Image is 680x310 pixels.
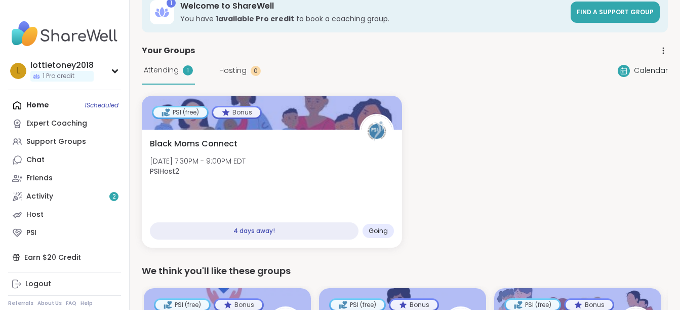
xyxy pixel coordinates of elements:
[43,72,74,81] span: 1 Pro credit
[571,2,660,23] a: Find a support group
[213,107,260,118] div: Bonus
[81,300,93,307] a: Help
[26,228,36,238] div: PSI
[369,227,388,235] span: Going
[331,300,384,310] div: PSI (free)
[506,300,559,310] div: PSI (free)
[155,300,209,310] div: PSI (free)
[180,1,565,12] h3: Welcome to ShareWell
[26,210,44,220] div: Host
[30,60,94,71] div: lottietoney2018
[180,14,565,24] h3: You have to book a coaching group.
[26,191,53,202] div: Activity
[8,151,121,169] a: Chat
[361,115,392,147] img: PSIHost2
[37,300,62,307] a: About Us
[25,279,51,289] div: Logout
[8,133,121,151] a: Support Groups
[153,107,207,118] div: PSI (free)
[150,156,246,166] span: [DATE] 7:30PM - 9:00PM EDT
[8,187,121,206] a: Activity2
[566,300,613,310] div: Bonus
[17,64,20,77] span: l
[150,166,179,176] b: PSIHost2
[577,8,654,16] span: Find a support group
[26,137,86,147] div: Support Groups
[144,65,179,75] span: Attending
[8,224,121,242] a: PSI
[8,16,121,52] img: ShareWell Nav Logo
[66,300,76,307] a: FAQ
[634,65,668,76] span: Calendar
[26,173,53,183] div: Friends
[8,169,121,187] a: Friends
[26,119,87,129] div: Expert Coaching
[26,155,45,165] div: Chat
[8,275,121,293] a: Logout
[142,45,195,57] span: Your Groups
[390,300,437,310] div: Bonus
[142,264,668,278] div: We think you'll like these groups
[8,300,33,307] a: Referrals
[8,114,121,133] a: Expert Coaching
[8,206,121,224] a: Host
[215,300,262,310] div: Bonus
[8,248,121,266] div: Earn $20 Credit
[112,192,116,201] span: 2
[150,138,237,150] span: Black Moms Connect
[183,65,193,75] div: 1
[150,222,358,240] div: 4 days away!
[219,65,247,76] span: Hosting
[216,14,294,24] b: 1 available Pro credit
[251,66,261,76] div: 0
